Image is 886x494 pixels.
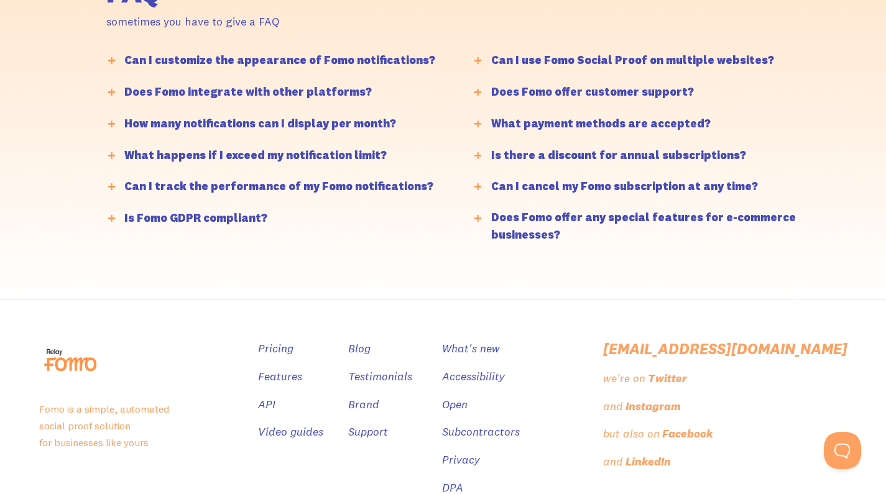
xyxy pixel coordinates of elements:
a: Blog [348,340,371,358]
a: Instagram [625,398,683,416]
div: and [603,453,623,471]
div: Is Fomo GDPR compliant? [124,209,267,227]
a: Privacy [442,451,480,469]
div: Twitter [648,370,687,388]
div: Can I customize the appearance of Fomo notifications? [124,52,435,70]
div: Does Fomo offer customer support? [491,83,694,101]
div: Instagram [625,398,681,416]
a: Video guides [258,423,323,441]
div: Does Fomo offer any special features for e-commerce businesses? [491,209,814,245]
a: Brand [348,396,379,414]
div: Can I track the performance of my Fomo notifications? [124,178,433,196]
a: Testimonials [348,368,412,386]
a: Support [348,423,388,441]
iframe: Toggle Customer Support [824,432,861,469]
div: and [603,398,623,416]
div: Can I use Fomo Social Proof on multiple websites? [491,52,774,70]
a: [EMAIL_ADDRESS][DOMAIN_NAME] [603,340,847,358]
a: Facebook [662,425,715,443]
div: Facebook [662,425,713,443]
div: Is there a discount for annual subscriptions? [491,147,746,165]
div: LinkedIn [625,453,671,471]
div: What payment methods are accepted? [491,115,711,133]
a: Features [258,368,302,386]
div: What happens if I exceed my notification limit? [124,147,387,165]
a: Pricing [258,340,293,358]
a: Subcontractors [442,423,520,441]
a: API [258,396,275,414]
a: Open [442,396,468,414]
a: LinkedIn [625,453,673,471]
a: Twitter [648,370,690,388]
a: Accessibility [442,368,505,386]
a: What's new [442,340,500,358]
div: sometimes you have to give a FAQ [106,13,629,31]
div: but also on [603,425,660,443]
p: Fomo is a simple, automated social proof solution for businesses like yours [39,401,233,451]
div: How many notifications can I display per month? [124,115,396,133]
div: Can I cancel my Fomo subscription at any time? [491,178,758,196]
div: we're on [603,370,645,388]
div: Does Fomo integrate with other platforms? [124,83,372,101]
